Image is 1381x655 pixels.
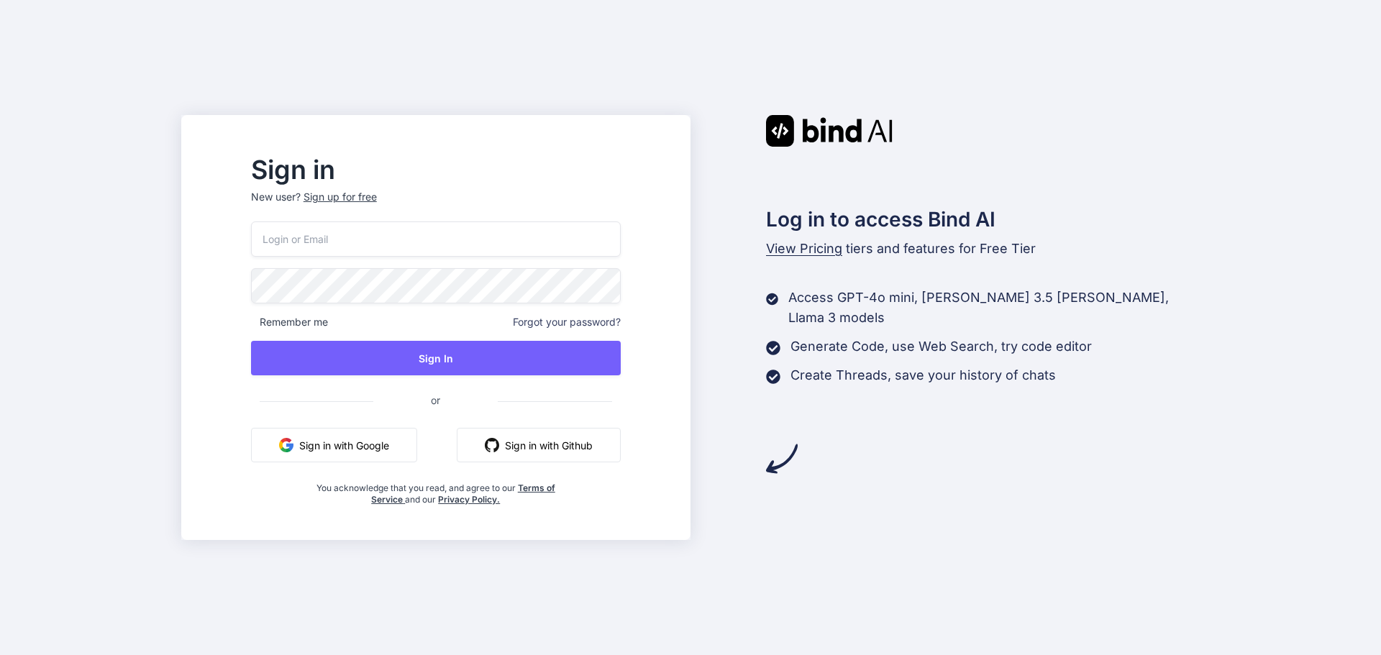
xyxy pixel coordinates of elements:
span: View Pricing [766,241,842,256]
p: Create Threads, save your history of chats [790,365,1056,385]
button: Sign in with Github [457,428,621,462]
p: Generate Code, use Web Search, try code editor [790,336,1092,357]
div: You acknowledge that you read, and agree to our and our [312,474,559,505]
img: github [485,438,499,452]
div: Sign up for free [304,190,377,204]
h2: Sign in [251,158,621,181]
img: arrow [766,443,798,475]
span: or [373,383,498,418]
p: Access GPT-4o mini, [PERSON_NAME] 3.5 [PERSON_NAME], Llama 3 models [788,288,1200,328]
button: Sign In [251,341,621,375]
a: Privacy Policy. [438,494,500,505]
span: Remember me [251,315,328,329]
input: Login or Email [251,221,621,257]
img: google [279,438,293,452]
span: Forgot your password? [513,315,621,329]
img: Bind AI logo [766,115,893,147]
h2: Log in to access Bind AI [766,204,1200,234]
p: New user? [251,190,621,221]
p: tiers and features for Free Tier [766,239,1200,259]
a: Terms of Service [371,482,555,505]
button: Sign in with Google [251,428,417,462]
